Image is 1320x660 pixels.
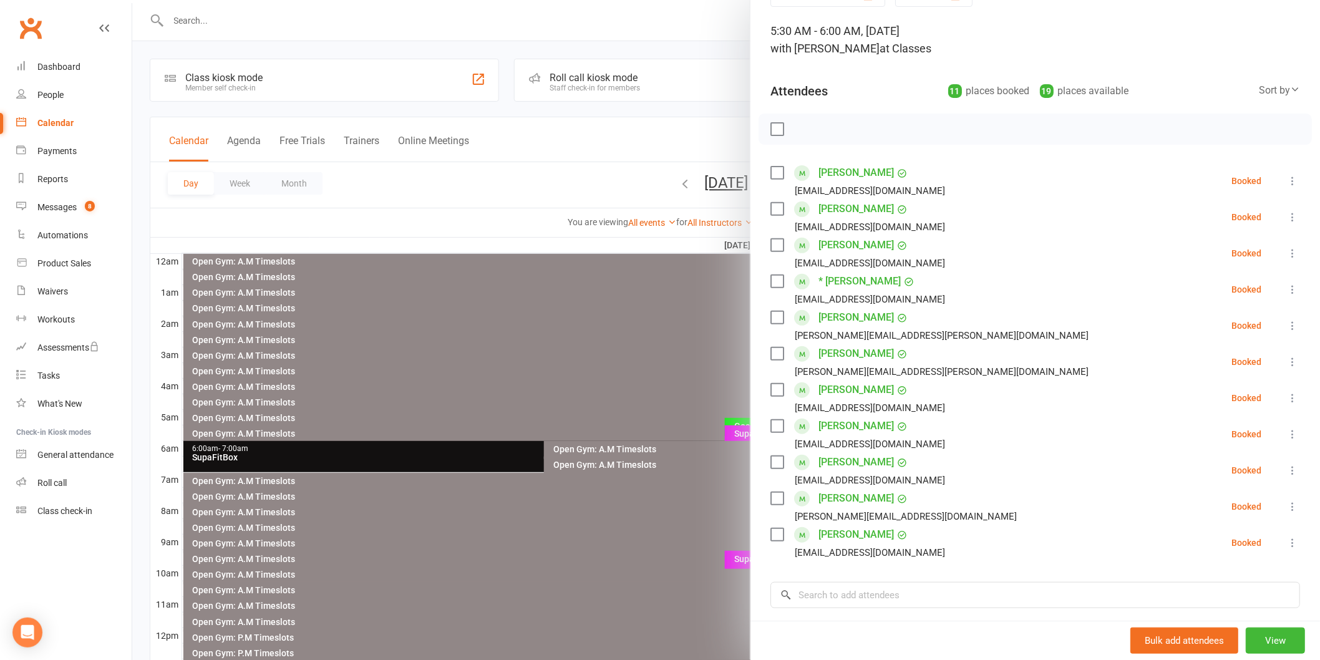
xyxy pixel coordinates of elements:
div: People [37,90,64,100]
div: [EMAIL_ADDRESS][DOMAIN_NAME] [795,436,945,452]
div: Booked [1231,177,1261,185]
a: Messages 8 [16,193,132,221]
a: Class kiosk mode [16,497,132,525]
div: Class check-in [37,506,92,516]
div: Workouts [37,314,75,324]
a: * [PERSON_NAME] [818,271,901,291]
a: What's New [16,390,132,418]
div: Assessments [37,342,99,352]
div: Booked [1231,538,1261,547]
a: Assessments [16,334,132,362]
a: [PERSON_NAME] [818,235,894,255]
div: Booked [1231,466,1261,475]
div: Sort by [1259,82,1300,99]
div: Attendees [770,82,828,100]
div: Booked [1231,213,1261,221]
div: 5:30 AM - 6:00 AM, [DATE] [770,22,1300,57]
div: Tasks [37,371,60,381]
div: [EMAIL_ADDRESS][DOMAIN_NAME] [795,183,945,199]
a: [PERSON_NAME] [818,525,894,545]
div: Booked [1231,394,1261,402]
a: [PERSON_NAME] [818,308,894,328]
a: General attendance kiosk mode [16,441,132,469]
div: Booked [1231,285,1261,294]
div: places booked [948,82,1030,100]
a: Dashboard [16,53,132,81]
a: [PERSON_NAME] [818,344,894,364]
a: [PERSON_NAME] [818,163,894,183]
a: Roll call [16,469,132,497]
a: Workouts [16,306,132,334]
a: Clubworx [15,12,46,44]
div: [EMAIL_ADDRESS][DOMAIN_NAME] [795,219,945,235]
a: Product Sales [16,250,132,278]
div: Booked [1231,430,1261,439]
a: Waivers [16,278,132,306]
a: [PERSON_NAME] [818,380,894,400]
div: General attendance [37,450,114,460]
a: Calendar [16,109,132,137]
a: Payments [16,137,132,165]
div: Payments [37,146,77,156]
div: places available [1040,82,1129,100]
input: Search to add attendees [770,582,1300,608]
div: [PERSON_NAME][EMAIL_ADDRESS][PERSON_NAME][DOMAIN_NAME] [795,328,1089,344]
a: [PERSON_NAME] [818,416,894,436]
div: Reports [37,174,68,184]
span: 8 [85,201,95,211]
div: Dashboard [37,62,80,72]
div: Automations [37,230,88,240]
div: Calendar [37,118,74,128]
a: [PERSON_NAME] [818,488,894,508]
div: Waivers [37,286,68,296]
a: [PERSON_NAME] [818,199,894,219]
div: Booked [1231,249,1261,258]
div: 19 [1040,84,1054,98]
div: [EMAIL_ADDRESS][DOMAIN_NAME] [795,472,945,488]
div: Booked [1231,502,1261,511]
button: View [1246,628,1305,654]
div: [EMAIL_ADDRESS][DOMAIN_NAME] [795,291,945,308]
div: Messages [37,202,77,212]
div: What's New [37,399,82,409]
div: [EMAIL_ADDRESS][DOMAIN_NAME] [795,255,945,271]
a: Automations [16,221,132,250]
div: [PERSON_NAME][EMAIL_ADDRESS][DOMAIN_NAME] [795,508,1017,525]
a: [PERSON_NAME] [818,452,894,472]
div: Booked [1231,357,1261,366]
a: Reports [16,165,132,193]
div: [EMAIL_ADDRESS][DOMAIN_NAME] [795,545,945,561]
a: Tasks [16,362,132,390]
div: Open Intercom Messenger [12,618,42,648]
div: [PERSON_NAME][EMAIL_ADDRESS][PERSON_NAME][DOMAIN_NAME] [795,364,1089,380]
span: at Classes [880,42,931,55]
div: Booked [1231,321,1261,330]
div: Product Sales [37,258,91,268]
div: [EMAIL_ADDRESS][DOMAIN_NAME] [795,400,945,416]
button: Bulk add attendees [1130,628,1238,654]
div: 11 [948,84,962,98]
div: Roll call [37,478,67,488]
span: with [PERSON_NAME] [770,42,880,55]
a: People [16,81,132,109]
